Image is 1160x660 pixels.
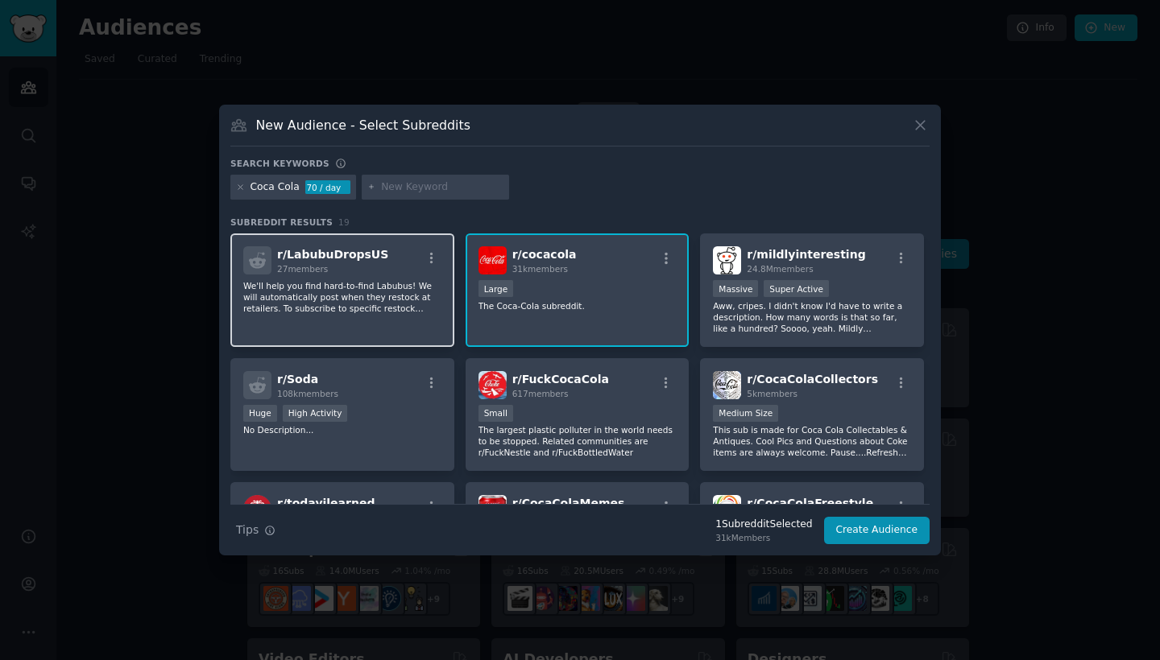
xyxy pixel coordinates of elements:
[747,264,813,274] span: 24.8M members
[512,264,568,274] span: 31k members
[478,405,513,422] div: Small
[283,405,348,422] div: High Activity
[715,518,812,532] div: 1 Subreddit Selected
[747,248,865,261] span: r/ mildlyinteresting
[713,300,911,334] p: Aww, cripes. I didn't know I'd have to write a description. How many words is that so far, like a...
[478,246,507,274] img: cocacola
[478,424,677,458] p: The largest plastic polluter in the world needs to be stopped. Related communities are r/FuckNest...
[713,405,778,422] div: Medium Size
[251,180,300,195] div: Coca Cola
[512,373,609,386] span: r/ FuckCocaCola
[512,248,577,261] span: r/ cocacola
[243,280,441,314] p: We'll help you find hard-to-find Labubus! We will automatically post when they restock at retaile...
[338,217,350,227] span: 19
[277,373,318,386] span: r/ Soda
[478,300,677,311] p: The Coca-Cola subreddit.
[478,495,507,523] img: CocaColaMemes
[381,180,503,195] input: New Keyword
[277,264,328,274] span: 27 members
[478,280,514,297] div: Large
[512,389,569,398] span: 617 members
[277,389,338,398] span: 108k members
[243,405,277,422] div: Huge
[747,373,878,386] span: r/ CocaColaCollectors
[747,389,797,398] span: 5k members
[243,424,441,435] p: No Description...
[713,371,741,399] img: CocaColaCollectors
[478,371,507,399] img: FuckCocaCola
[747,497,873,509] span: r/ CocaColaFreestyle
[256,117,470,134] h3: New Audience - Select Subreddits
[230,516,281,544] button: Tips
[277,497,375,509] span: r/ todayilearned
[230,217,333,228] span: Subreddit Results
[512,497,625,509] span: r/ CocaColaMemes
[713,246,741,274] img: mildlyinteresting
[764,280,829,297] div: Super Active
[713,495,741,523] img: CocaColaFreestyle
[713,424,911,458] p: This sub is made for Coca Cola Collectables & Antiques. Cool Pics and Questions about Coke items ...
[230,158,329,169] h3: Search keywords
[277,248,388,261] span: r/ LabubuDropsUS
[715,532,812,543] div: 31k Members
[713,280,758,297] div: Massive
[824,517,930,544] button: Create Audience
[236,522,259,538] span: Tips
[243,495,271,523] img: todayilearned
[305,180,350,195] div: 70 / day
